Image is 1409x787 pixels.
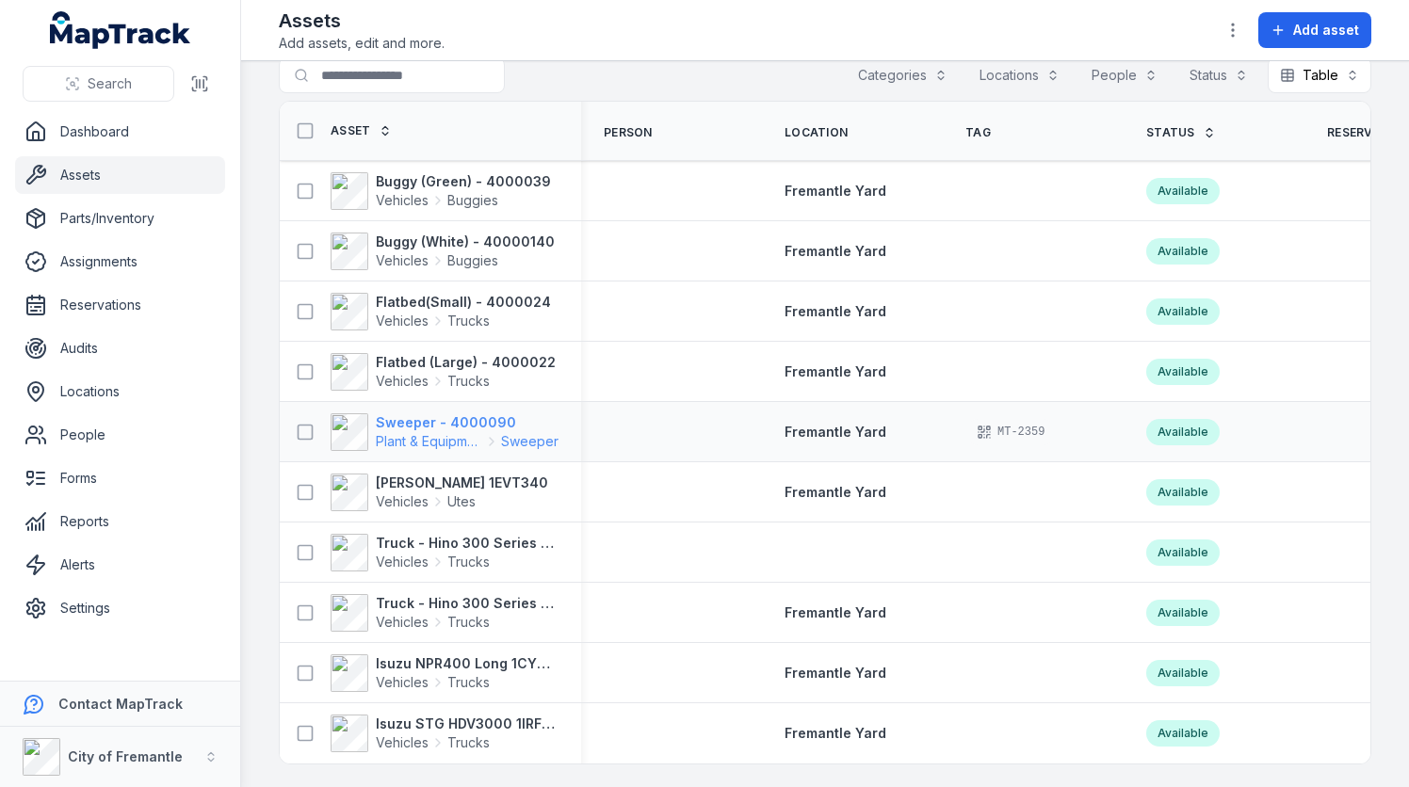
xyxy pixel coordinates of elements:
[785,664,886,683] a: Fremantle Yard
[331,172,551,210] a: Buggy (Green) - 4000039VehiclesBuggies
[15,156,225,194] a: Assets
[785,183,886,199] span: Fremantle Yard
[376,613,429,632] span: Vehicles
[1146,600,1220,626] div: Available
[15,503,225,540] a: Reports
[785,725,886,741] span: Fremantle Yard
[15,113,225,151] a: Dashboard
[376,293,551,312] strong: Flatbed(Small) - 4000024
[785,423,886,442] a: Fremantle Yard
[604,125,653,140] span: Person
[785,604,886,620] span: Fremantle Yard
[376,233,555,251] strong: Buggy (White) - 40000140
[376,733,429,752] span: Vehicles
[15,286,225,324] a: Reservations
[785,665,886,681] span: Fremantle Yard
[376,673,429,692] span: Vehicles
[50,11,191,49] a: MapTrack
[785,483,886,502] a: Fremantle Yard
[785,303,886,319] span: Fremantle Yard
[376,312,429,330] span: Vehicles
[15,373,225,410] a: Locations
[447,553,490,571] span: Trucks
[1146,419,1220,445] div: Available
[376,413,559,432] strong: Sweeper - 4000090
[376,553,429,571] span: Vehicles
[785,424,886,440] span: Fremantle Yard
[376,654,559,673] strong: Isuzu NPR400 Long 1CYD773
[846,57,960,93] button: Categories
[785,182,886,201] a: Fremantle Yard
[1293,21,1359,40] span: Add asset
[331,353,556,391] a: Flatbed (Large) - 4000022VehiclesTrucks
[1146,539,1220,566] div: Available
[68,748,183,764] strong: City of Fremantle
[279,8,445,34] h2: Assets
[331,293,551,330] a: Flatbed(Small) - 4000024VehiclesTrucks
[15,589,225,627] a: Settings
[376,372,429,391] span: Vehicles
[785,724,886,743] a: Fremantle Yard
[967,57,1072,93] button: Locations
[447,733,490,752] span: Trucks
[965,419,1056,445] div: MT-2359
[785,125,848,140] span: Location
[88,74,132,93] span: Search
[447,312,490,330] span: Trucks
[785,243,886,259] span: Fremantle Yard
[15,416,225,454] a: People
[1079,57,1170,93] button: People
[376,492,429,511] span: Vehicles
[1258,12,1371,48] button: Add asset
[376,474,548,492] strong: [PERSON_NAME] 1EVT340
[376,191,429,210] span: Vehicles
[23,66,174,102] button: Search
[1146,479,1220,506] div: Available
[1146,238,1220,265] div: Available
[785,302,886,321] a: Fremantle Yard
[376,172,551,191] strong: Buggy (Green) - 4000039
[15,243,225,281] a: Assignments
[15,329,225,367] a: Audits
[376,432,482,451] span: Plant & Equipment
[785,363,886,379] span: Fremantle Yard
[1268,57,1371,93] button: Table
[376,594,559,613] strong: Truck - Hino 300 Series 1IFQ413
[1146,125,1195,140] span: Status
[1146,720,1220,747] div: Available
[376,715,559,733] strong: Isuzu STG HDV3000 1IRF354
[785,603,886,622] a: Fremantle Yard
[1146,178,1220,204] div: Available
[501,432,559,451] span: Sweeper
[58,696,183,712] strong: Contact MapTrack
[447,492,476,511] span: Utes
[447,673,490,692] span: Trucks
[1146,660,1220,686] div: Available
[1146,125,1216,140] a: Status
[447,191,498,210] span: Buggies
[376,251,429,270] span: Vehicles
[15,459,225,497] a: Forms
[331,715,559,752] a: Isuzu STG HDV3000 1IRF354VehiclesTrucks
[331,123,392,138] a: Asset
[331,123,371,138] span: Asset
[1177,57,1260,93] button: Status
[331,474,548,511] a: [PERSON_NAME] 1EVT340VehiclesUtes
[447,613,490,632] span: Trucks
[376,534,559,553] strong: Truck - Hino 300 Series 1GIR988
[965,125,991,140] span: Tag
[376,353,556,372] strong: Flatbed (Large) - 4000022
[785,242,886,261] a: Fremantle Yard
[1146,359,1220,385] div: Available
[15,546,225,584] a: Alerts
[785,484,886,500] span: Fremantle Yard
[331,594,559,632] a: Truck - Hino 300 Series 1IFQ413VehiclesTrucks
[279,34,445,53] span: Add assets, edit and more.
[331,233,555,270] a: Buggy (White) - 40000140VehiclesBuggies
[331,534,559,571] a: Truck - Hino 300 Series 1GIR988VehiclesTrucks
[1146,298,1220,325] div: Available
[447,251,498,270] span: Buggies
[15,200,225,237] a: Parts/Inventory
[331,654,559,692] a: Isuzu NPR400 Long 1CYD773VehiclesTrucks
[447,372,490,391] span: Trucks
